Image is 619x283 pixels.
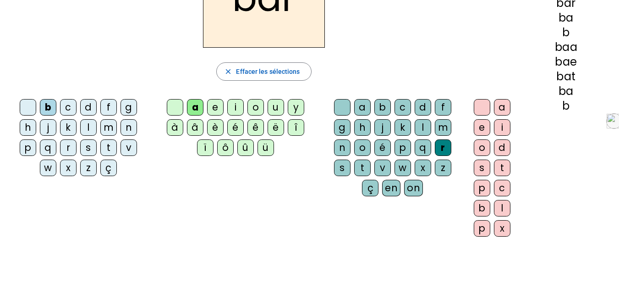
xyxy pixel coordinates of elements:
div: on [404,180,423,196]
div: ë [268,119,284,136]
div: n [121,119,137,136]
div: ba [528,12,604,23]
div: s [334,160,351,176]
div: k [60,119,77,136]
mat-icon: close [224,67,232,76]
div: ç [362,180,378,196]
div: x [415,160,431,176]
div: n [334,139,351,156]
div: i [227,99,244,116]
div: b [474,200,490,216]
div: u [268,99,284,116]
div: o [474,139,490,156]
div: t [494,160,510,176]
div: m [100,119,117,136]
div: p [20,139,36,156]
div: t [354,160,371,176]
div: s [474,160,490,176]
div: d [80,99,97,116]
div: bae [528,56,604,67]
div: û [237,139,254,156]
div: h [354,119,371,136]
div: q [40,139,56,156]
div: baa [528,42,604,53]
div: e [474,119,490,136]
div: f [100,99,117,116]
div: b [528,27,604,38]
div: k [394,119,411,136]
div: m [435,119,451,136]
div: g [121,99,137,116]
div: w [394,160,411,176]
div: z [435,160,451,176]
div: j [40,119,56,136]
div: b [40,99,56,116]
div: r [60,139,77,156]
div: b [374,99,391,116]
div: é [374,139,391,156]
div: o [354,139,371,156]
div: l [80,119,97,136]
div: bat [528,71,604,82]
div: è [207,119,224,136]
div: d [415,99,431,116]
span: Effacer les sélections [236,66,300,77]
button: Effacer les sélections [216,62,311,81]
div: p [394,139,411,156]
div: ê [247,119,264,136]
div: y [288,99,304,116]
div: g [334,119,351,136]
div: d [494,139,510,156]
div: ü [257,139,274,156]
div: q [415,139,431,156]
div: ï [197,139,214,156]
div: h [20,119,36,136]
div: î [288,119,304,136]
div: f [435,99,451,116]
div: a [187,99,203,116]
div: o [247,99,264,116]
div: z [80,160,97,176]
div: l [494,200,510,216]
div: ç [100,160,117,176]
div: ô [217,139,234,156]
div: s [80,139,97,156]
div: â [187,119,203,136]
div: i [494,119,510,136]
div: ba [528,86,604,97]
div: p [474,180,490,196]
div: x [494,220,510,237]
div: é [227,119,244,136]
div: e [207,99,224,116]
div: j [374,119,391,136]
div: w [40,160,56,176]
div: p [474,220,490,237]
div: à [167,119,183,136]
div: l [415,119,431,136]
div: c [494,180,510,196]
div: c [394,99,411,116]
div: v [374,160,391,176]
div: a [494,99,510,116]
div: r [435,139,451,156]
div: x [60,160,77,176]
div: b [528,100,604,111]
div: v [121,139,137,156]
div: a [354,99,371,116]
div: t [100,139,117,156]
div: c [60,99,77,116]
div: en [382,180,400,196]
